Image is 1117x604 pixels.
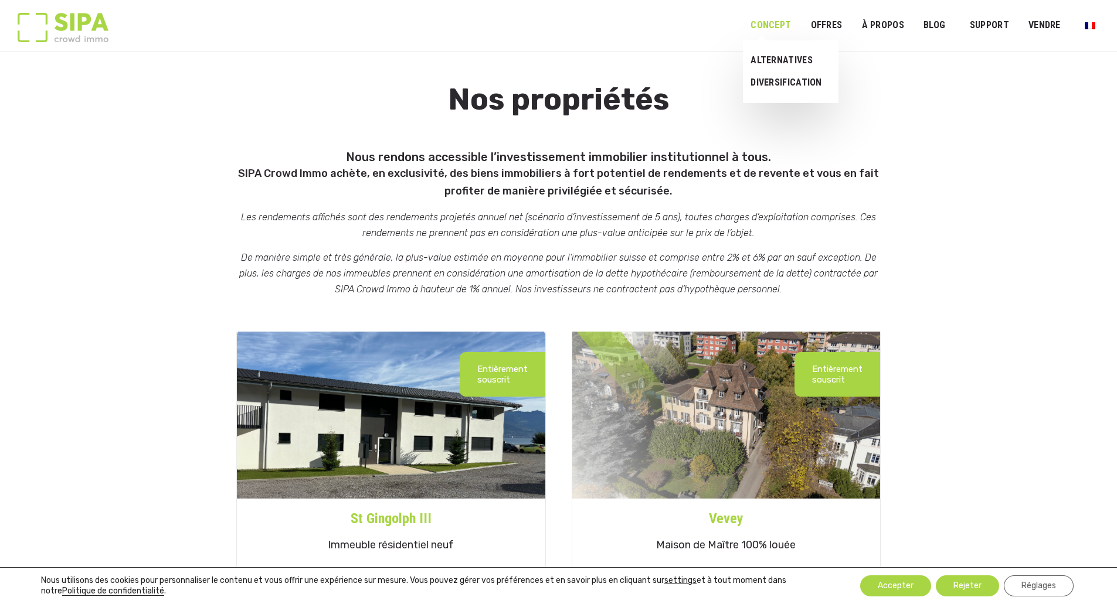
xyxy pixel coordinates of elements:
[1085,22,1095,29] img: Français
[743,12,799,39] a: Concept
[237,529,545,566] h5: Immeuble résidentiel neuf
[803,12,850,39] a: OFFRES
[230,83,887,144] h1: Nos propriétés
[743,49,830,71] a: ALTERNATIVES
[1004,575,1074,596] button: Réglages
[41,575,824,596] p: Nous utilisons des cookies pour personnaliser le contenu et vous offrir une expérience sur mesure...
[477,364,528,385] p: Entièrement souscrit
[62,586,164,596] a: Politique de confidentialité
[743,71,830,94] a: DIVERSIFICATION
[572,499,881,529] a: Vevey
[249,566,280,598] img: invest_min
[18,13,108,42] img: Logo
[751,11,1099,40] nav: Menu principal
[936,575,999,596] button: Rejeter
[572,529,881,566] h5: Maison de Maître 100% louée
[237,332,545,499] img: st-gin-iii
[1021,12,1068,39] a: VENDRE
[812,364,863,385] p: Entièrement souscrit
[241,211,876,238] em: Les rendements affichés sont des rendements projetés annuel net (scénario d’investissement de 5 a...
[239,252,878,295] em: De manière simple et très générale, la plus-value estimée en moyenne pour l’immobilier suisse et ...
[860,575,931,596] button: Accepter
[230,145,887,200] h5: Nous rendons accessible l’investissement immobilier institutionnel à tous.
[584,566,616,598] img: invest_min
[664,575,697,586] button: settings
[237,499,545,529] a: St Gingolph III
[916,12,953,39] a: Blog
[854,12,912,39] a: À PROPOS
[230,165,887,200] p: SIPA Crowd Immo achète, en exclusivité, des biens immobiliers à fort potentiel de rendements et d...
[962,12,1017,39] a: SUPPORT
[1077,14,1103,36] a: Passer à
